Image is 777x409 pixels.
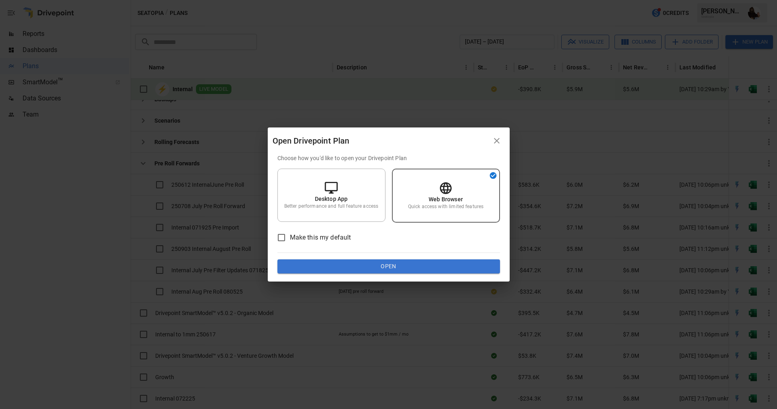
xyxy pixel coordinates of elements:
p: Choose how you'd like to open your Drivepoint Plan [277,154,500,162]
div: Open Drivepoint Plan [273,134,489,147]
p: Web Browser [429,195,463,203]
p: Better performance and full feature access [284,203,378,210]
p: Quick access with limited features [408,203,483,210]
button: Open [277,259,500,274]
p: Desktop App [315,195,348,203]
span: Make this my default [290,233,351,242]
